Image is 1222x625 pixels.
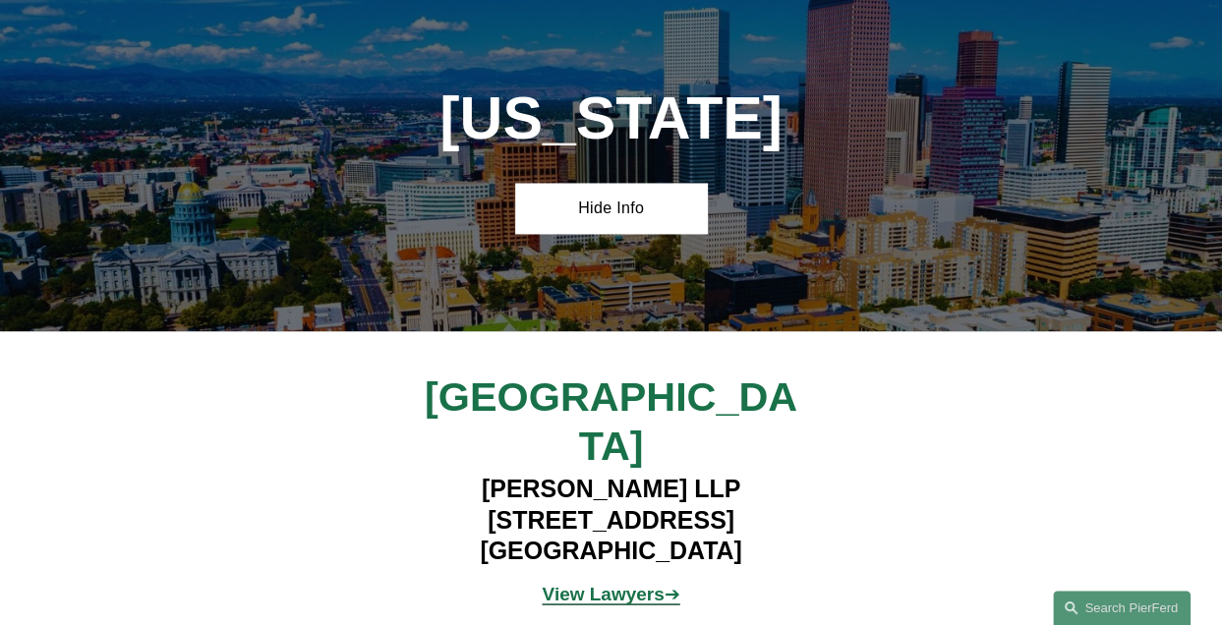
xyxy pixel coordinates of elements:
[372,85,850,153] h1: [US_STATE]
[1053,591,1191,625] a: Search this site
[372,473,850,566] h4: [PERSON_NAME] LLP [STREET_ADDRESS] [GEOGRAPHIC_DATA]
[425,373,797,468] span: [GEOGRAPHIC_DATA]
[542,583,664,603] strong: View Lawyers
[542,583,679,603] a: View Lawyers➔
[542,583,679,603] span: ➔
[515,183,707,232] a: Hide Info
